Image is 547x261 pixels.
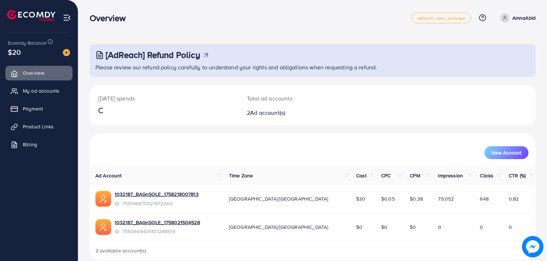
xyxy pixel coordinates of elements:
[98,94,230,103] p: [DATE] spends
[115,219,200,226] a: 1032187_BAGnSOLE_1758021504528
[8,39,46,46] span: Ecomdy Balance
[5,119,73,134] a: Product Links
[23,87,59,94] span: My ad accounts
[95,191,111,207] img: ic-ads-acc.e4c84228.svg
[438,195,454,202] span: 79,052
[411,13,471,23] a: adreach_new_package
[509,223,512,231] span: 0
[480,172,493,179] span: Clicks
[5,102,73,116] a: Payment
[509,195,519,202] span: 0.82
[115,200,199,207] span: ID: 7551488713121972240
[410,223,416,231] span: $0
[356,195,365,202] span: $30
[522,236,543,257] img: image
[480,223,483,231] span: 0
[480,195,488,202] span: 648
[381,195,395,202] span: $0.05
[410,195,423,202] span: $0.38
[356,223,362,231] span: $0
[95,219,111,235] img: ic-ads-acc.e4c84228.svg
[106,50,200,60] h3: [AdReach] Refund Policy
[90,13,131,23] h3: Overview
[356,172,367,179] span: Cost
[438,172,463,179] span: Impression
[95,247,146,254] span: 2 available account(s)
[115,228,200,235] span: ID: 7550644405101248519
[484,146,528,159] button: New Account
[509,172,526,179] span: CTR (%)
[7,10,55,21] img: logo
[229,172,253,179] span: Time Zone
[23,69,44,77] span: Overview
[512,14,536,22] p: AmnaAbid
[23,123,54,130] span: Product Links
[497,13,536,23] a: AmnaAbid
[229,223,328,231] span: [GEOGRAPHIC_DATA]/[GEOGRAPHIC_DATA]
[8,47,21,57] span: $20
[23,105,43,112] span: Payment
[5,137,73,152] a: Billing
[63,49,70,56] img: image
[5,66,73,80] a: Overview
[95,172,122,179] span: Ad Account
[115,191,199,198] a: 1032187_BAGnSOLE_1758218007813
[95,63,531,72] p: Please review our refund policy carefully to understand your rights and obligations when requesti...
[438,223,441,231] span: 0
[247,109,341,116] h2: 2
[5,84,73,98] a: My ad accounts
[247,94,341,103] p: Total ad accounts
[381,172,391,179] span: CPC
[417,16,465,20] span: adreach_new_package
[250,109,285,117] span: Ad account(s)
[23,141,37,148] span: Billing
[381,223,387,231] span: $0
[492,150,521,155] span: New Account
[410,172,420,179] span: CPM
[229,195,328,202] span: [GEOGRAPHIC_DATA]/[GEOGRAPHIC_DATA]
[63,14,71,22] img: menu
